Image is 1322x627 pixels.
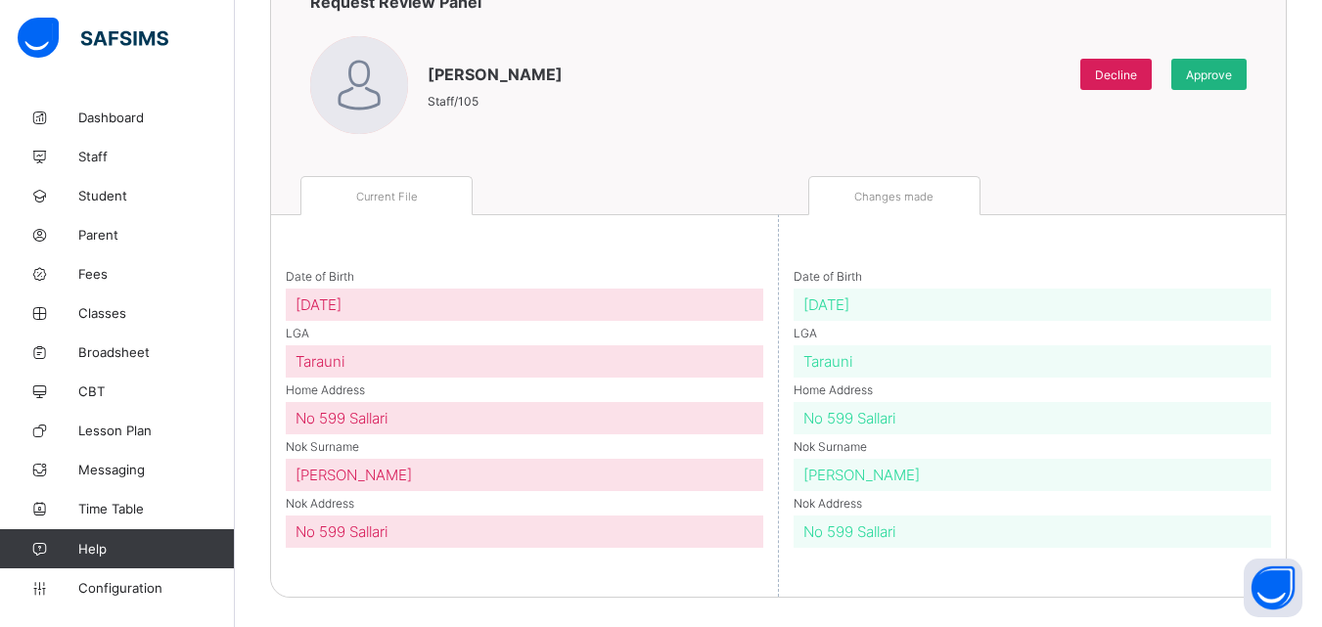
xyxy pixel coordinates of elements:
[1095,67,1137,82] span: Decline
[286,446,763,447] p: Nok Surname
[286,459,763,491] div: [PERSON_NAME]
[794,389,1272,390] p: Home Address
[78,149,235,164] span: Staff
[286,389,763,390] p: Home Address
[286,333,763,378] div: LGA
[794,389,1272,434] div: Home Address
[78,110,235,125] span: Dashboard
[356,190,418,203] span: Current File
[78,227,235,243] span: Parent
[78,188,235,203] span: Student
[78,383,235,399] span: CBT
[286,333,763,334] p: LGA
[794,446,1272,491] div: Nok Surname
[428,65,563,84] span: [PERSON_NAME]
[794,333,1272,378] div: LGA
[78,541,234,557] span: Help
[794,289,1272,321] div: [DATE]
[78,305,235,321] span: Classes
[794,515,1272,548] div: No 599 Sallari
[78,423,235,438] span: Lesson Plan
[286,402,763,434] div: No 599 Sallari
[794,446,1272,447] p: Nok Surname
[78,344,235,360] span: Broadsheet
[794,276,1272,277] p: Date of Birth
[286,515,763,548] div: No 599 Sallari
[1186,67,1232,82] span: Approve
[794,459,1272,491] div: [PERSON_NAME]
[286,289,763,321] div: [DATE]
[794,402,1272,434] div: No 599 Sallari
[428,94,563,109] span: Staff/105
[794,503,1272,548] div: Nok Address
[286,446,763,491] div: Nok Surname
[78,501,235,516] span: Time Table
[794,276,1272,321] div: Date of Birth
[854,190,934,203] span: Changes made
[794,345,1272,378] div: Tarauni
[286,389,763,434] div: Home Address
[286,276,763,321] div: Date of Birth
[794,503,1272,504] p: Nok Address
[78,462,235,477] span: Messaging
[286,345,763,378] div: Tarauni
[286,503,763,548] div: Nok Address
[286,503,763,504] p: Nok Address
[78,580,234,596] span: Configuration
[286,276,763,277] p: Date of Birth
[1244,559,1302,617] button: Open asap
[18,18,168,59] img: safsims
[794,333,1272,334] p: LGA
[78,266,235,282] span: Fees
